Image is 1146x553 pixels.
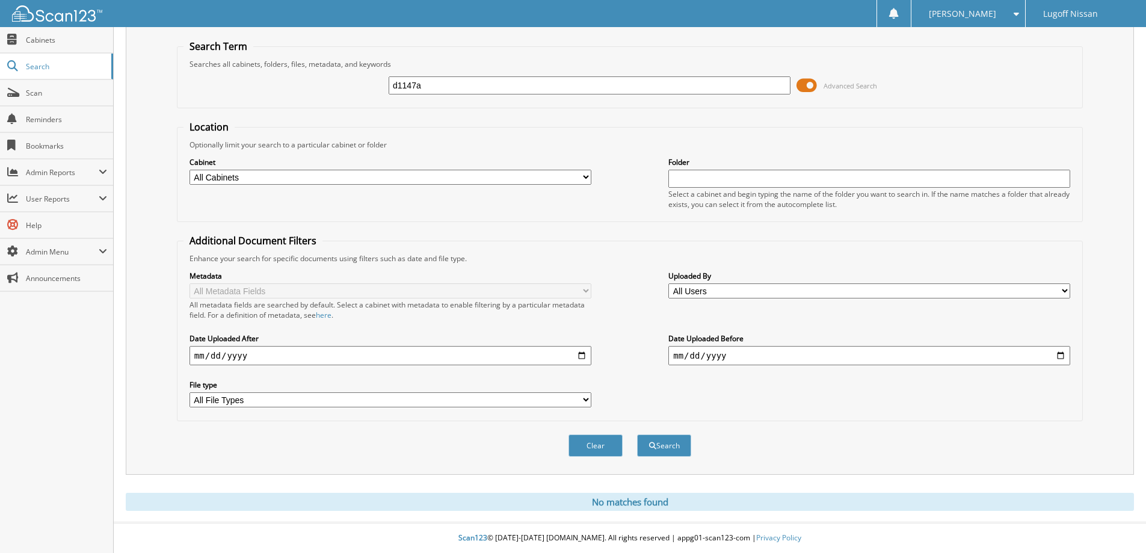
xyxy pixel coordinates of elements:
label: Metadata [189,271,591,281]
div: Select a cabinet and begin typing the name of the folder you want to search in. If the name match... [668,189,1070,209]
span: Cabinets [26,35,107,45]
span: Help [26,220,107,230]
span: Bookmarks [26,141,107,151]
legend: Search Term [183,40,253,53]
button: Clear [568,434,623,457]
span: Reminders [26,114,107,125]
span: Admin Menu [26,247,99,257]
span: User Reports [26,194,99,204]
a: here [316,310,331,320]
legend: Location [183,120,235,134]
button: Search [637,434,691,457]
iframe: Chat Widget [1086,495,1146,553]
input: end [668,346,1070,365]
label: Folder [668,157,1070,167]
span: Advanced Search [824,81,877,90]
span: Announcements [26,273,107,283]
span: Admin Reports [26,167,99,178]
label: Uploaded By [668,271,1070,281]
div: Searches all cabinets, folders, files, metadata, and keywords [183,59,1076,69]
label: File type [189,380,591,390]
input: start [189,346,591,365]
a: Privacy Policy [756,533,801,543]
span: Lugoff Nissan [1043,10,1098,17]
span: [PERSON_NAME] [929,10,996,17]
img: scan123-logo-white.svg [12,5,102,22]
label: Date Uploaded After [189,333,591,344]
span: Scan [26,88,107,98]
div: Enhance your search for specific documents using filters such as date and file type. [183,253,1076,264]
div: All metadata fields are searched by default. Select a cabinet with metadata to enable filtering b... [189,300,591,320]
label: Date Uploaded Before [668,333,1070,344]
div: Optionally limit your search to a particular cabinet or folder [183,140,1076,150]
span: Scan123 [458,533,487,543]
legend: Additional Document Filters [183,234,322,247]
span: Search [26,61,105,72]
div: © [DATE]-[DATE] [DOMAIN_NAME]. All rights reserved | appg01-scan123-com | [114,524,1146,553]
label: Cabinet [189,157,591,167]
div: No matches found [126,493,1134,511]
